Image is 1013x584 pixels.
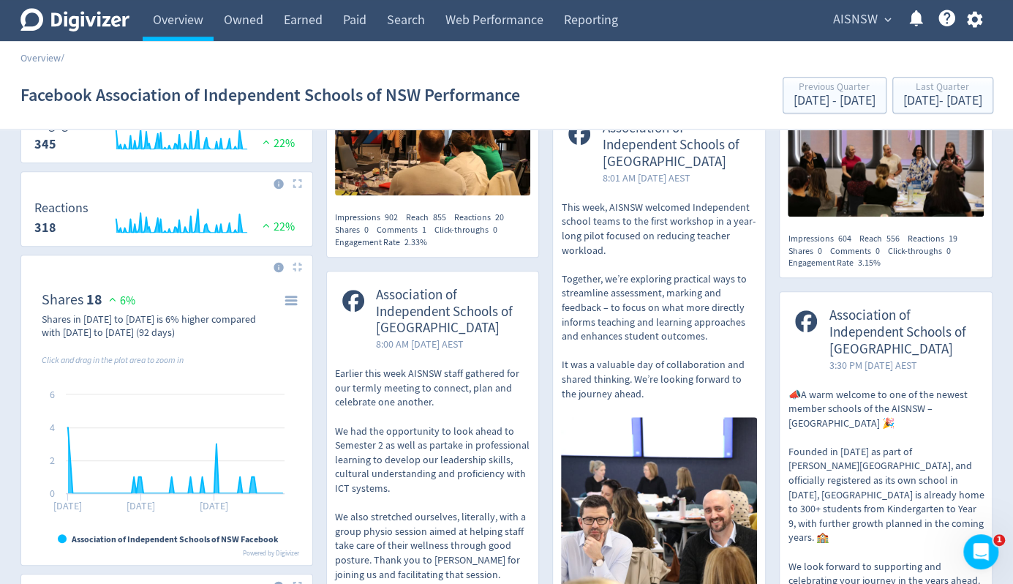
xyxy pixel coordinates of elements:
[20,72,520,119] h1: Facebook Association of Independent Schools of NSW Performance
[903,94,982,108] div: [DATE] - [DATE]
[963,534,998,569] iframe: Intercom live chat
[376,337,524,351] span: 8:00 AM [DATE] AEST
[50,388,55,401] text: 6
[86,290,102,310] strong: 18
[34,200,89,217] dt: Reactions
[406,211,454,224] div: Reach
[50,487,55,500] text: 0
[385,211,398,223] span: 902
[293,262,302,272] img: Placeholder
[829,307,976,357] span: Association of Independent Schools of [GEOGRAPHIC_DATA]
[27,201,306,240] svg: Reactions 318
[50,421,55,434] text: 4
[50,454,55,467] text: 2
[493,224,497,236] span: 0
[875,245,879,257] span: 0
[794,82,875,94] div: Previous Quarter
[857,257,880,269] span: 3.15%
[34,135,56,153] strong: 345
[495,211,504,223] span: 20
[243,549,300,558] text: Powered by Digivizer
[907,233,965,245] div: Reactions
[602,171,750,185] span: 8:01 AM [DATE] AEST
[377,224,434,236] div: Comments
[829,245,887,258] div: Comments
[788,257,888,269] div: Engagement Rate
[433,211,446,223] span: 855
[887,245,958,258] div: Click-throughs
[200,499,228,512] text: [DATE]
[788,245,829,258] div: Shares
[903,82,982,94] div: Last Quarter
[859,233,907,245] div: Reach
[948,233,957,244] span: 19
[27,118,306,157] svg: Engagements 345
[828,8,895,31] button: AISNSW
[105,293,120,304] img: positive-performance.svg
[561,201,757,401] p: This week, AISNSW welcomed Independent school teams to the first workshop in a year-long pilot fo...
[20,51,61,64] a: Overview
[42,291,83,309] dt: Shares
[364,224,369,236] span: 0
[794,94,875,108] div: [DATE] - [DATE]
[42,312,274,339] div: Shares in [DATE] to [DATE] is 6% higher compared with [DATE] to [DATE] (92 days)
[71,534,279,545] text: Association of Independent Schools of NSW Facebook
[892,77,993,113] button: Last Quarter[DATE]- [DATE]
[335,224,377,236] div: Shares
[293,179,302,188] img: Placeholder
[259,136,295,151] span: 22%
[335,367,531,582] p: Earlier this week AISNSW staff gathered for our termly meeting to connect, plan and celebrate one...
[881,13,895,26] span: expand_more
[259,220,274,231] img: positive-performance.svg
[61,51,64,64] span: /
[886,233,899,244] span: 556
[335,236,435,249] div: Engagement Rate
[376,287,524,337] span: Association of Independent Schools of [GEOGRAPHIC_DATA]
[434,224,505,236] div: Click-throughs
[259,220,295,234] span: 22%
[837,233,851,244] span: 604
[833,8,878,31] span: AISNSW
[259,136,274,147] img: positive-performance.svg
[404,236,427,248] span: 2.33%
[829,358,976,373] span: 3:30 PM [DATE] AEST
[27,285,306,559] svg: Shares 18
[946,245,950,257] span: 0
[602,120,750,170] span: Association of Independent Schools of [GEOGRAPHIC_DATA]
[34,219,56,236] strong: 318
[105,293,135,308] span: 6%
[422,224,426,236] span: 1
[42,354,184,366] i: Click and drag in the plot area to zoom in
[335,211,406,224] div: Impressions
[788,233,859,245] div: Impressions
[783,77,886,113] button: Previous Quarter[DATE] - [DATE]
[993,534,1005,546] span: 1
[53,499,82,512] text: [DATE]
[817,245,821,257] span: 0
[127,499,155,512] text: [DATE]
[454,211,512,224] div: Reactions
